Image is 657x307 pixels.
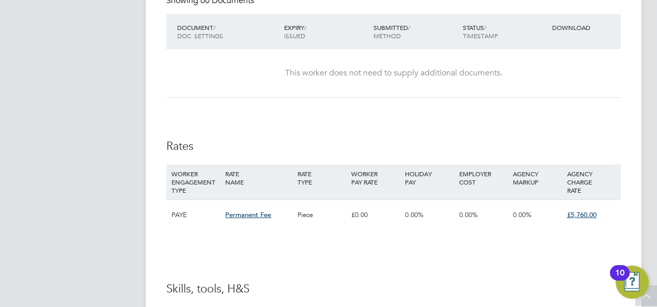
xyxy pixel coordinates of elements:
[460,18,550,45] div: STATUS
[463,32,498,40] span: TIMESTAMP
[223,164,294,191] div: RATE NAME
[169,164,223,199] div: WORKER ENGAGEMENT TYPE
[284,32,305,40] span: ISSUED
[408,23,410,32] span: /
[405,210,424,219] span: 0.00%
[371,18,460,45] div: SUBMITTED
[349,200,402,230] div: £0.00
[295,200,349,230] div: Piece
[166,282,621,297] h3: Skills, tools, H&S
[213,23,215,32] span: /
[169,200,223,230] div: PAYE
[459,210,478,219] span: 0.00%
[457,164,510,191] div: EMPLOYER COST
[373,32,401,40] span: METHOD
[177,32,223,40] span: DOC. SETTINGS
[616,266,649,299] button: Open Resource Center, 10 new notifications
[513,210,531,219] span: 0.00%
[225,210,271,219] span: Permanent Fee
[281,18,371,45] div: EXPIRY
[565,164,618,199] div: AGENCY CHARGE RATE
[567,210,597,219] span: £5,760.00
[295,164,349,191] div: RATE TYPE
[177,68,611,79] div: This worker does not need to supply additional documents.
[550,18,621,37] div: DOWNLOAD
[510,164,564,191] div: AGENCY MARKUP
[175,18,281,45] div: DOCUMENT
[304,23,306,32] span: /
[615,273,624,286] div: 10
[349,164,402,191] div: WORKER PAY RATE
[402,164,456,191] div: HOLIDAY PAY
[166,139,621,154] h3: Rates
[484,23,486,32] span: /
